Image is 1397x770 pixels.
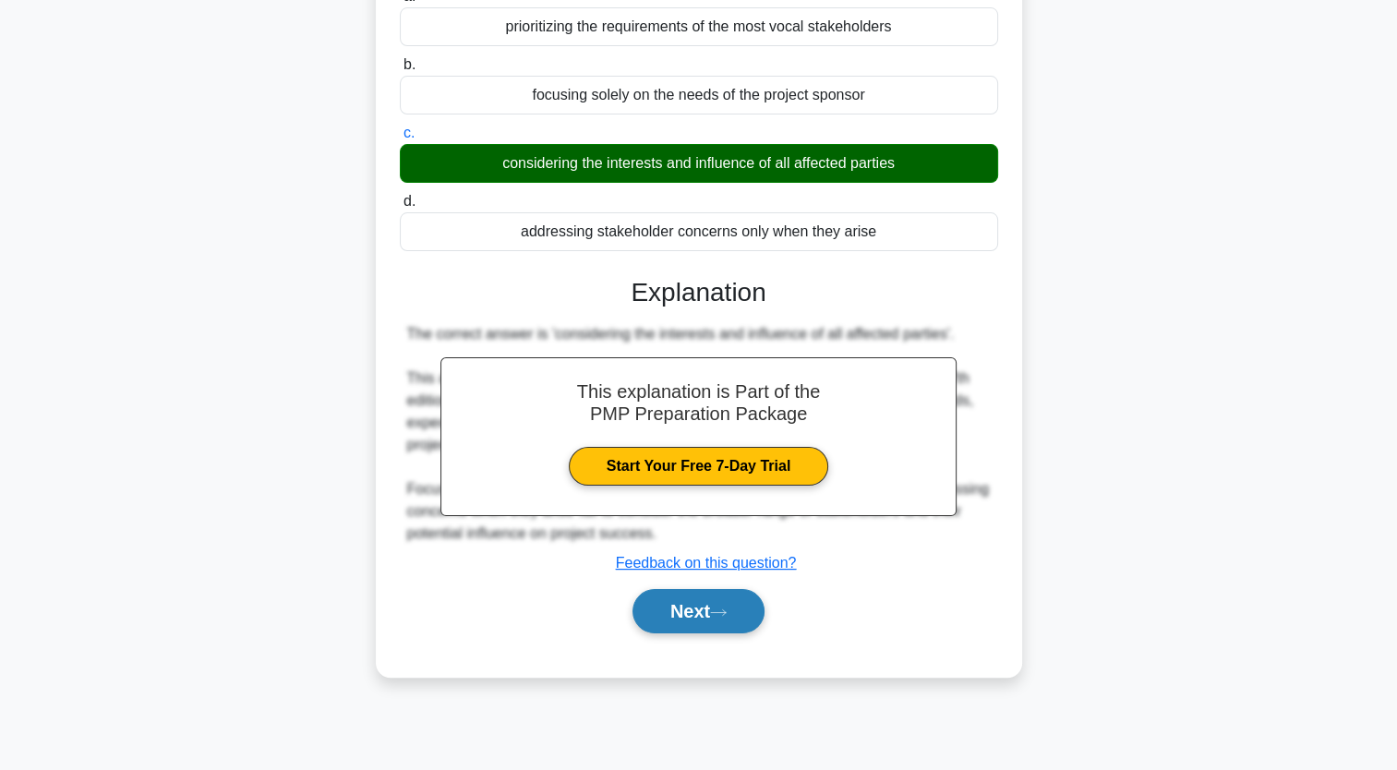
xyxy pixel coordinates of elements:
span: d. [403,193,415,209]
div: focusing solely on the needs of the project sponsor [400,76,998,114]
div: prioritizing the requirements of the most vocal stakeholders [400,7,998,46]
span: b. [403,56,415,72]
div: addressing stakeholder concerns only when they arise [400,212,998,251]
a: Start Your Free 7-Day Trial [569,447,828,486]
div: considering the interests and influence of all affected parties [400,144,998,183]
a: Feedback on this question? [616,555,797,571]
span: c. [403,125,415,140]
div: The correct answer is 'considering the interests and influence of all affected parties'. This ali... [407,323,991,545]
button: Next [632,589,765,633]
h3: Explanation [411,277,987,308]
